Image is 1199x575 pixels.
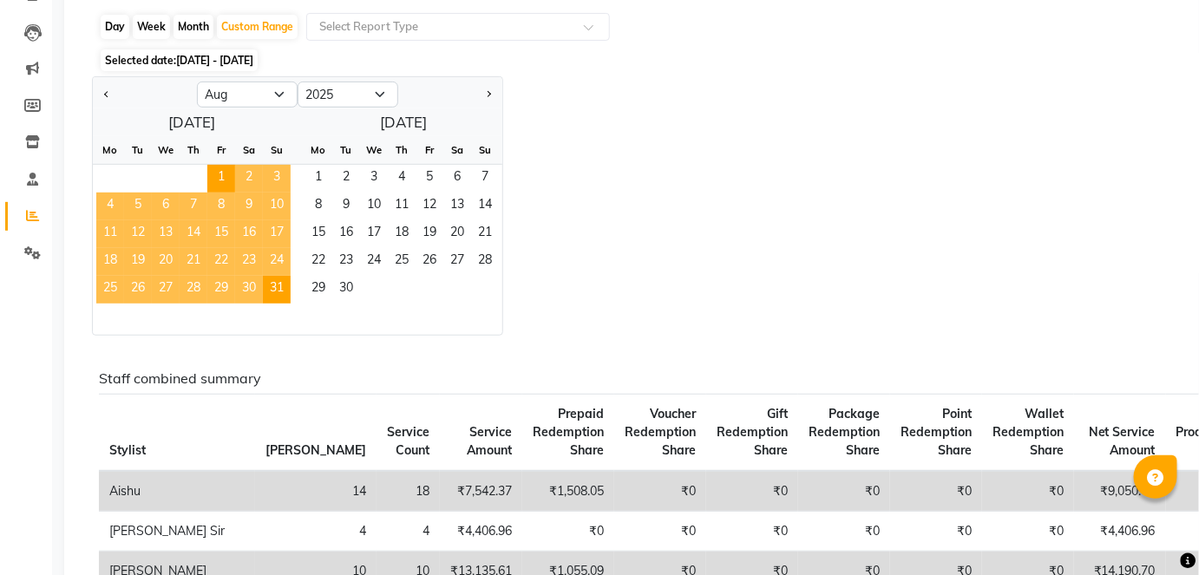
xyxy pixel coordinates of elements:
span: 1 [207,165,235,193]
div: Wednesday, August 13, 2025 [152,220,180,248]
div: We [360,136,388,164]
span: 20 [443,220,471,248]
div: Tuesday, August 19, 2025 [124,248,152,276]
td: 14 [255,471,377,512]
div: Day [101,15,129,39]
td: ₹7,542.37 [440,471,522,512]
div: Th [388,136,416,164]
span: 7 [180,193,207,220]
span: 29 [207,276,235,304]
span: Package Redemption Share [809,406,880,458]
span: 16 [332,220,360,248]
div: Custom Range [217,15,298,39]
span: 10 [360,193,388,220]
span: 25 [388,248,416,276]
span: 11 [96,220,124,248]
td: ₹1,508.05 [522,471,614,512]
div: Fr [207,136,235,164]
span: 11 [388,193,416,220]
span: 20 [152,248,180,276]
span: 3 [263,165,291,193]
span: [DATE] - [DATE] [176,54,253,67]
span: Wallet Redemption Share [993,406,1064,458]
span: 30 [235,276,263,304]
div: Friday, August 29, 2025 [207,276,235,304]
div: Fr [416,136,443,164]
span: 4 [388,165,416,193]
div: Sunday, August 31, 2025 [263,276,291,304]
div: Tuesday, August 5, 2025 [124,193,152,220]
td: Aishu [99,471,255,512]
div: Wednesday, August 20, 2025 [152,248,180,276]
span: 23 [235,248,263,276]
span: Prepaid Redemption Share [533,406,604,458]
span: 8 [207,193,235,220]
span: Selected date: [101,49,258,71]
h6: Staff combined summary [99,370,1162,387]
button: Next month [482,81,495,108]
div: Sunday, August 17, 2025 [263,220,291,248]
span: 10 [263,193,291,220]
td: 18 [377,471,440,512]
div: Thursday, September 18, 2025 [388,220,416,248]
div: Sunday, August 10, 2025 [263,193,291,220]
td: ₹0 [982,512,1074,552]
span: Voucher Redemption Share [625,406,696,458]
div: Monday, September 15, 2025 [305,220,332,248]
div: Tu [332,136,360,164]
div: Sa [235,136,263,164]
div: Friday, September 19, 2025 [416,220,443,248]
div: Wednesday, August 27, 2025 [152,276,180,304]
div: Saturday, August 30, 2025 [235,276,263,304]
td: 4 [377,512,440,552]
td: ₹0 [890,471,982,512]
div: Su [471,136,499,164]
div: Monday, September 8, 2025 [305,193,332,220]
div: Saturday, September 20, 2025 [443,220,471,248]
span: 23 [332,248,360,276]
span: 17 [263,220,291,248]
td: ₹0 [706,471,798,512]
div: We [152,136,180,164]
span: 25 [96,276,124,304]
span: 18 [388,220,416,248]
div: Monday, September 1, 2025 [305,165,332,193]
span: 26 [416,248,443,276]
select: Select year [298,82,398,108]
span: 12 [124,220,152,248]
div: Saturday, September 13, 2025 [443,193,471,220]
span: 18 [96,248,124,276]
div: Friday, September 26, 2025 [416,248,443,276]
span: 2 [235,165,263,193]
div: Thursday, August 7, 2025 [180,193,207,220]
div: Su [263,136,291,164]
span: 14 [471,193,499,220]
td: ₹0 [522,512,614,552]
span: 16 [235,220,263,248]
span: 24 [360,248,388,276]
div: Th [180,136,207,164]
span: 17 [360,220,388,248]
td: ₹0 [982,471,1074,512]
span: Service Amount [467,424,512,458]
span: 27 [443,248,471,276]
span: 28 [180,276,207,304]
td: ₹0 [890,512,982,552]
div: Week [133,15,170,39]
div: Saturday, August 2, 2025 [235,165,263,193]
td: ₹0 [798,471,890,512]
span: 14 [180,220,207,248]
span: 27 [152,276,180,304]
div: Tuesday, September 9, 2025 [332,193,360,220]
div: Thursday, September 11, 2025 [388,193,416,220]
div: Thursday, September 25, 2025 [388,248,416,276]
div: Mo [305,136,332,164]
div: Monday, August 18, 2025 [96,248,124,276]
div: Thursday, September 4, 2025 [388,165,416,193]
div: Wednesday, August 6, 2025 [152,193,180,220]
span: Stylist [109,442,146,458]
span: 26 [124,276,152,304]
div: Sunday, August 3, 2025 [263,165,291,193]
div: Thursday, August 14, 2025 [180,220,207,248]
div: Friday, September 12, 2025 [416,193,443,220]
